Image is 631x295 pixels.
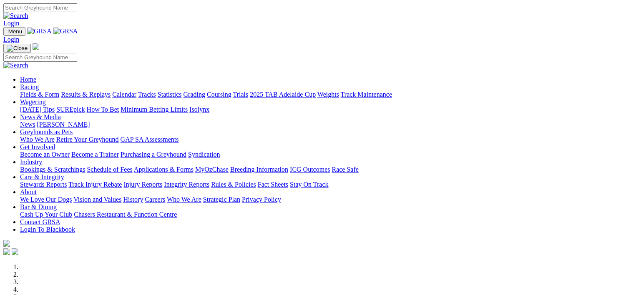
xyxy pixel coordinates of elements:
[258,181,288,188] a: Fact Sheets
[123,181,162,188] a: Injury Reports
[33,43,39,50] img: logo-grsa-white.png
[20,151,70,158] a: Become an Owner
[3,44,31,53] button: Toggle navigation
[20,106,628,113] div: Wagering
[20,181,67,188] a: Stewards Reports
[20,76,36,83] a: Home
[20,166,628,173] div: Industry
[87,166,132,173] a: Schedule of Fees
[195,166,229,173] a: MyOzChase
[203,196,240,203] a: Strategic Plan
[20,211,628,218] div: Bar & Dining
[74,211,177,218] a: Chasers Restaurant & Function Centre
[317,91,339,98] a: Weights
[20,143,55,150] a: Get Involved
[112,91,136,98] a: Calendar
[20,121,35,128] a: News
[3,36,19,43] a: Login
[164,181,209,188] a: Integrity Reports
[20,211,72,218] a: Cash Up Your Club
[121,106,188,113] a: Minimum Betting Limits
[20,188,37,195] a: About
[20,91,59,98] a: Fields & Form
[20,196,72,203] a: We Love Our Dogs
[87,106,119,113] a: How To Bet
[20,158,42,165] a: Industry
[73,196,121,203] a: Vision and Values
[61,91,111,98] a: Results & Replays
[184,91,205,98] a: Grading
[71,151,119,158] a: Become a Trainer
[3,248,10,255] img: facebook.svg
[121,151,186,158] a: Purchasing a Greyhound
[167,196,201,203] a: Who We Are
[3,53,77,62] input: Search
[20,128,73,135] a: Greyhounds as Pets
[290,166,330,173] a: ICG Outcomes
[20,91,628,98] div: Racing
[56,106,85,113] a: SUREpick
[290,181,328,188] a: Stay On Track
[27,27,52,35] img: GRSA
[3,62,28,69] img: Search
[20,136,55,143] a: Who We Are
[3,240,10,247] img: logo-grsa-white.png
[20,218,60,225] a: Contact GRSA
[138,91,156,98] a: Tracks
[158,91,182,98] a: Statistics
[233,91,248,98] a: Trials
[20,196,628,203] div: About
[20,151,628,158] div: Get Involved
[134,166,194,173] a: Applications & Forms
[207,91,231,98] a: Coursing
[3,20,19,27] a: Login
[20,106,55,113] a: [DATE] Tips
[56,136,119,143] a: Retire Your Greyhound
[211,181,256,188] a: Rules & Policies
[3,12,28,20] img: Search
[230,166,288,173] a: Breeding Information
[3,27,25,36] button: Toggle navigation
[20,226,75,233] a: Login To Blackbook
[20,121,628,128] div: News & Media
[12,248,18,255] img: twitter.svg
[123,196,143,203] a: History
[250,91,316,98] a: 2025 TAB Adelaide Cup
[121,136,179,143] a: GAP SA Assessments
[188,151,220,158] a: Syndication
[20,113,61,120] a: News & Media
[20,173,64,180] a: Care & Integrity
[332,166,358,173] a: Race Safe
[7,45,28,52] img: Close
[53,27,78,35] img: GRSA
[20,83,39,90] a: Racing
[20,203,57,210] a: Bar & Dining
[341,91,392,98] a: Track Maintenance
[68,181,122,188] a: Track Injury Rebate
[20,181,628,188] div: Care & Integrity
[20,98,46,105] a: Wagering
[20,166,85,173] a: Bookings & Scratchings
[242,196,281,203] a: Privacy Policy
[37,121,90,128] a: [PERSON_NAME]
[20,136,628,143] div: Greyhounds as Pets
[189,106,209,113] a: Isolynx
[8,28,22,35] span: Menu
[145,196,165,203] a: Careers
[3,3,77,12] input: Search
